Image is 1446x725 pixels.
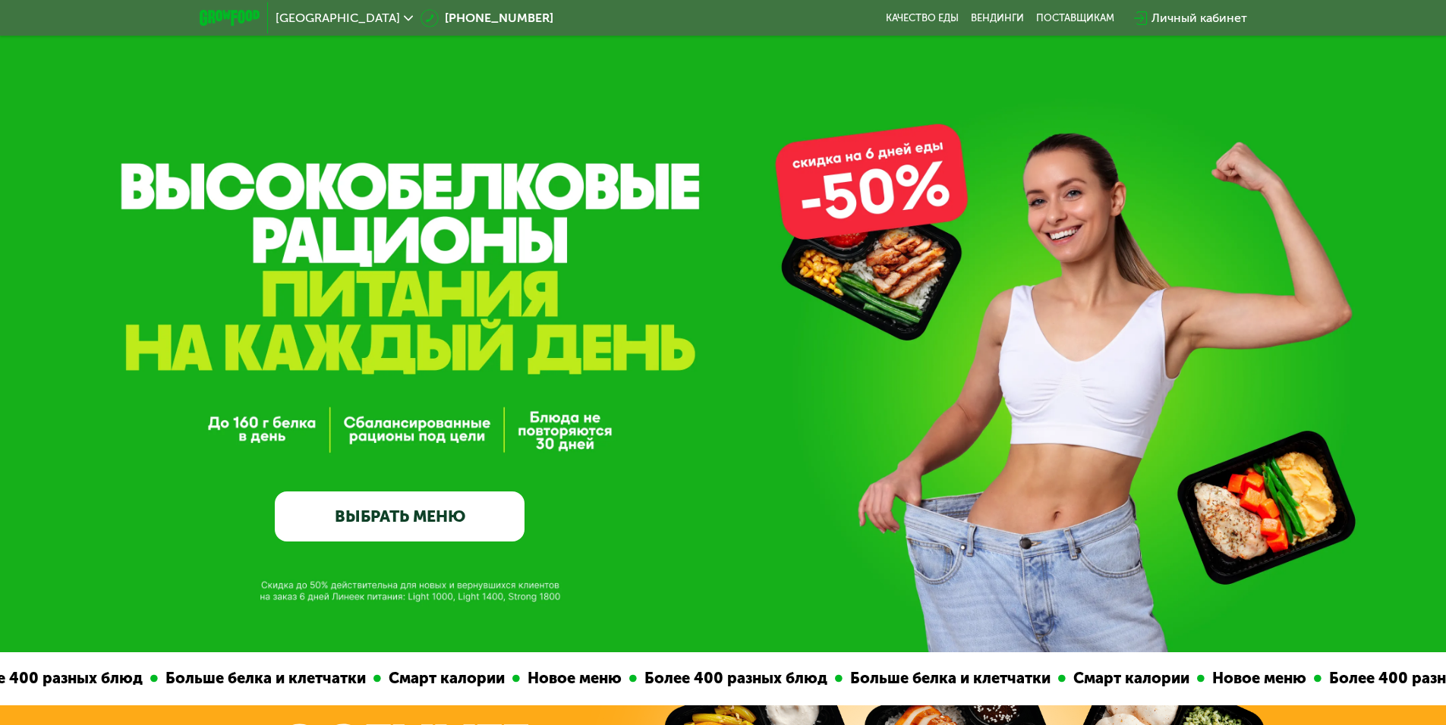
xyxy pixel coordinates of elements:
[1064,667,1196,690] div: Смарт калории
[971,12,1024,24] a: Вендинги
[1203,667,1312,690] div: Новое меню
[421,9,553,27] a: [PHONE_NUMBER]
[275,491,525,541] a: ВЫБРАТЬ МЕНЮ
[1036,12,1114,24] div: поставщикам
[841,667,1057,690] div: Больше белка и клетчатки
[156,667,372,690] div: Больше белка и клетчатки
[1151,9,1247,27] div: Личный кабинет
[276,12,400,24] span: [GEOGRAPHIC_DATA]
[886,12,959,24] a: Качество еды
[518,667,628,690] div: Новое меню
[635,667,833,690] div: Более 400 разных блюд
[380,667,511,690] div: Смарт калории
